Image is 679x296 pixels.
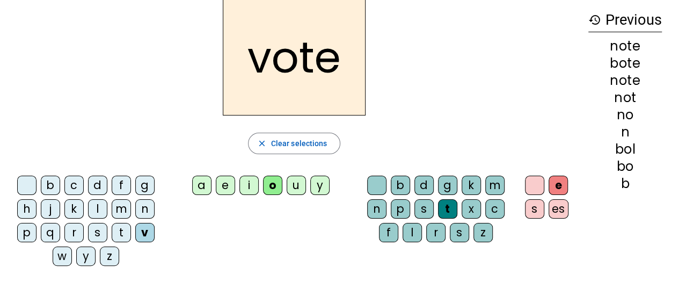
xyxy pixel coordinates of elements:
[41,223,60,242] div: q
[450,223,469,242] div: s
[41,199,60,219] div: j
[17,199,36,219] div: h
[485,199,505,219] div: c
[414,199,434,219] div: s
[391,176,410,195] div: b
[88,176,107,195] div: d
[414,176,434,195] div: d
[473,223,493,242] div: z
[462,176,481,195] div: k
[17,223,36,242] div: p
[588,160,662,173] div: bo
[588,8,662,32] h3: Previous
[112,199,131,219] div: m
[53,247,72,266] div: w
[403,223,422,242] div: l
[271,137,327,150] span: Clear selections
[100,247,119,266] div: z
[135,176,155,195] div: g
[462,199,481,219] div: x
[379,223,398,242] div: f
[310,176,330,195] div: y
[438,199,457,219] div: t
[588,74,662,87] div: note
[588,143,662,156] div: bol
[263,176,282,195] div: o
[135,223,155,242] div: v
[41,176,60,195] div: b
[588,40,662,53] div: note
[588,109,662,121] div: no
[64,176,84,195] div: c
[76,247,96,266] div: y
[588,126,662,139] div: n
[426,223,446,242] div: r
[588,177,662,190] div: b
[367,199,386,219] div: n
[64,199,84,219] div: k
[248,133,341,154] button: Clear selections
[588,13,601,26] mat-icon: history
[549,199,568,219] div: es
[549,176,568,195] div: e
[287,176,306,195] div: u
[588,57,662,70] div: bote
[88,199,107,219] div: l
[239,176,259,195] div: i
[391,199,410,219] div: p
[588,91,662,104] div: not
[64,223,84,242] div: r
[525,199,544,219] div: s
[485,176,505,195] div: m
[112,223,131,242] div: t
[438,176,457,195] div: g
[257,139,267,148] mat-icon: close
[216,176,235,195] div: e
[88,223,107,242] div: s
[135,199,155,219] div: n
[112,176,131,195] div: f
[192,176,211,195] div: a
